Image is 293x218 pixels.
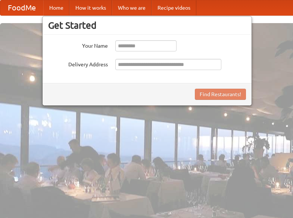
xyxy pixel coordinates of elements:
[69,0,112,15] a: How it works
[152,0,196,15] a: Recipe videos
[0,0,43,15] a: FoodMe
[195,89,246,100] button: Find Restaurants!
[48,40,108,50] label: Your Name
[112,0,152,15] a: Who we are
[43,0,69,15] a: Home
[48,20,246,31] h3: Get Started
[48,59,108,68] label: Delivery Address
